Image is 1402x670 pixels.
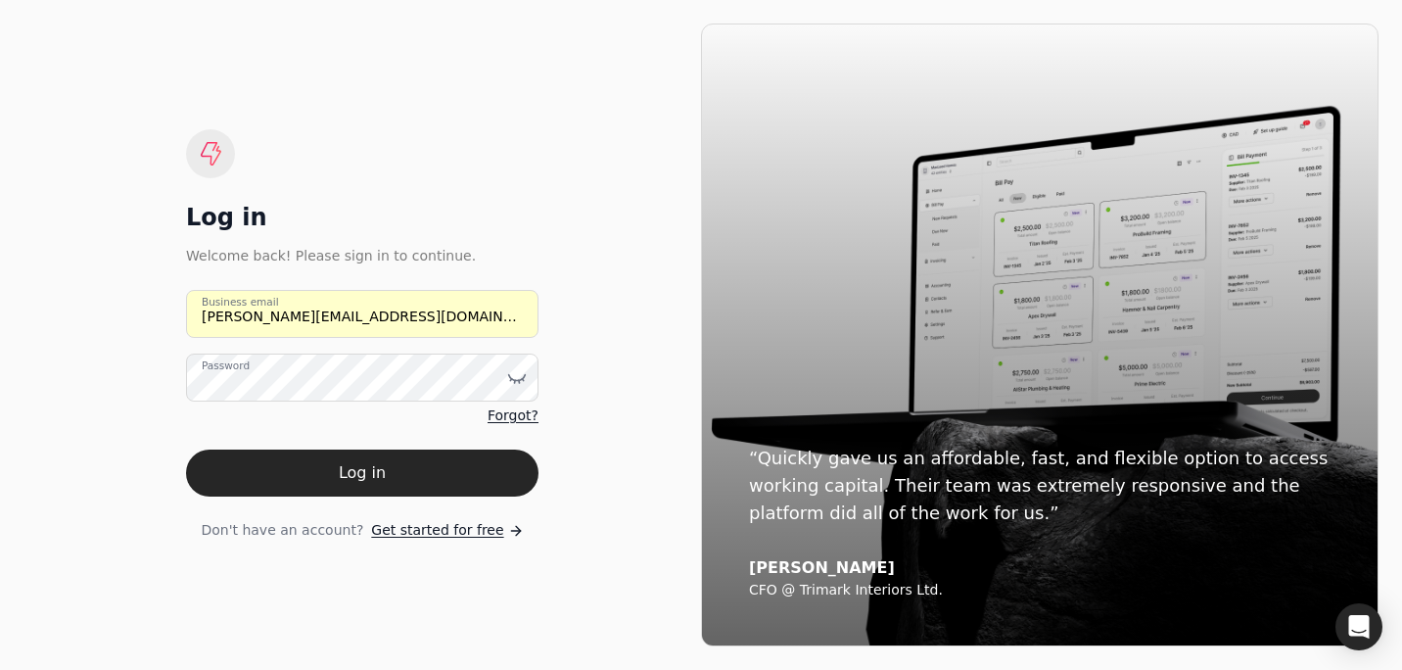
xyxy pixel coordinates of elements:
[749,582,1331,599] div: CFO @ Trimark Interiors Ltd.
[186,245,538,266] div: Welcome back! Please sign in to continue.
[371,520,523,541] a: Get started for free
[202,359,250,374] label: Password
[371,520,503,541] span: Get started for free
[202,295,279,311] label: Business email
[749,558,1331,578] div: [PERSON_NAME]
[201,520,363,541] span: Don't have an account?
[1335,603,1382,650] div: Open Intercom Messenger
[749,445,1331,527] div: “Quickly gave us an affordable, fast, and flexible option to access working capital. Their team w...
[488,406,538,426] a: Forgot?
[186,450,538,497] button: Log in
[186,202,538,233] div: Log in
